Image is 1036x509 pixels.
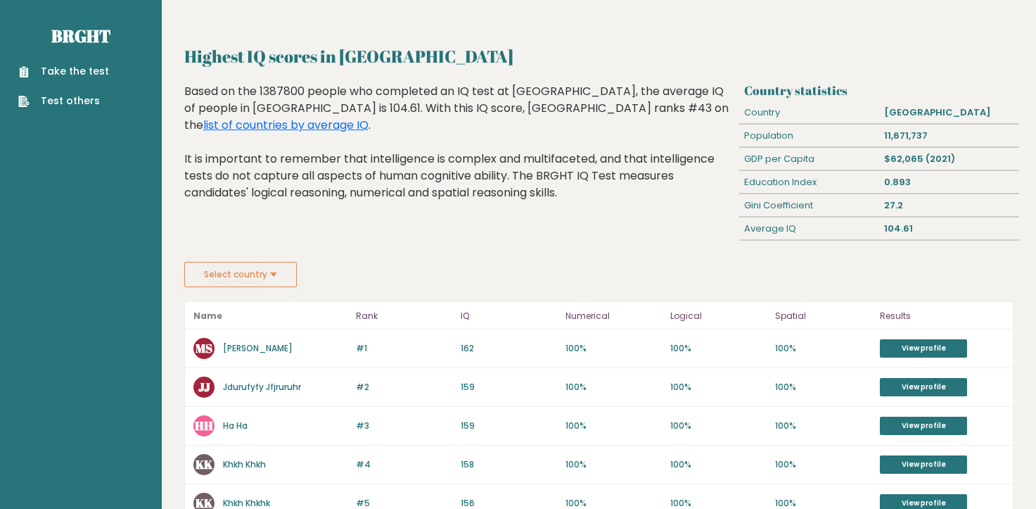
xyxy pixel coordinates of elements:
a: Khkh Khkh [223,458,266,470]
div: $62,065 (2021) [879,148,1019,170]
p: Rank [356,308,452,325]
a: View profile [880,455,967,474]
button: Select country [184,262,297,287]
div: Gini Coefficient [739,194,879,217]
p: #4 [356,458,452,471]
a: Test others [18,94,109,108]
text: MS [196,340,212,356]
h3: Country statistics [744,83,1013,98]
p: 100% [565,420,662,432]
text: KK [196,456,213,472]
p: Logical [670,308,767,325]
a: Ha Ha [223,420,248,432]
p: 100% [775,420,871,432]
b: Name [193,310,222,322]
a: Jdurufyfy Jfjruruhr [223,381,301,393]
p: 158 [461,458,557,471]
div: [GEOGRAPHIC_DATA] [879,101,1019,124]
p: 162 [461,342,557,355]
a: Khkh Khkhk [223,497,270,509]
p: Numerical [565,308,662,325]
p: 100% [565,458,662,471]
p: #1 [356,342,452,355]
a: View profile [880,378,967,396]
a: [PERSON_NAME] [223,342,293,354]
p: #2 [356,381,452,394]
p: Spatial [775,308,871,325]
p: 159 [461,381,557,394]
a: Take the test [18,64,109,79]
div: Average IQ [739,218,879,240]
p: 100% [670,342,767,355]
a: View profile [880,339,967,358]
a: list of countries by average IQ [203,117,369,133]
p: 100% [670,420,767,432]
text: HH [195,417,213,434]
div: GDP per Capita [739,148,879,170]
div: 0.893 [879,171,1019,194]
div: Education Index [739,171,879,194]
div: Population [739,125,879,147]
p: IQ [461,308,557,325]
p: 100% [670,381,767,394]
p: 100% [775,458,871,471]
p: Results [880,308,1004,325]
h2: Highest IQ scores in [GEOGRAPHIC_DATA] [184,44,1013,69]
text: JJ [198,379,210,395]
div: 104.61 [879,218,1019,240]
div: Based on the 1387800 people who completed an IQ test at [GEOGRAPHIC_DATA], the average IQ of peop... [184,83,734,222]
p: 100% [670,458,767,471]
p: 100% [565,342,662,355]
div: Country [739,101,879,124]
div: 11,671,737 [879,125,1019,147]
p: 100% [565,381,662,394]
p: 100% [775,342,871,355]
a: View profile [880,417,967,435]
div: 27.2 [879,194,1019,217]
p: 100% [775,381,871,394]
a: Brght [51,25,110,47]
p: 159 [461,420,557,432]
p: #3 [356,420,452,432]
